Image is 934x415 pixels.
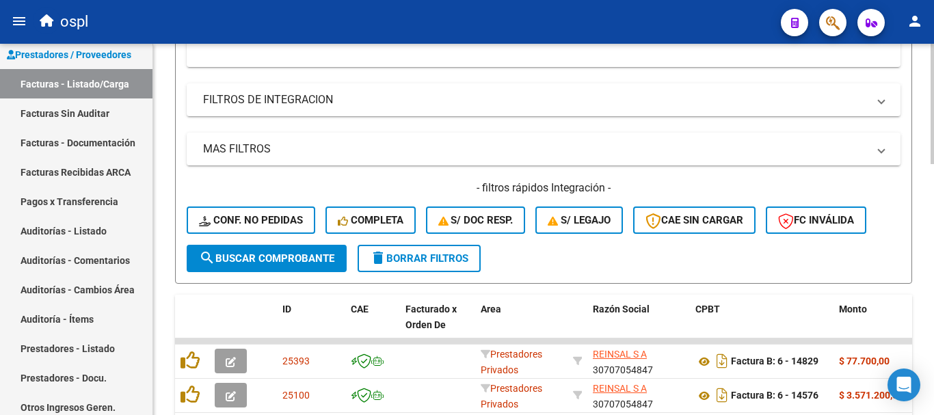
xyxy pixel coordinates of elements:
span: REINSAL S A [593,383,647,394]
span: 25393 [282,356,310,366]
datatable-header-cell: CAE [345,295,400,355]
span: CAE SIN CARGAR [645,214,743,226]
i: Descargar documento [713,350,731,372]
div: 30707054847 [593,347,684,375]
strong: $ 3.571.200,00 [839,390,903,401]
h4: - filtros rápidos Integración - [187,180,900,196]
mat-icon: search [199,250,215,266]
mat-icon: delete [370,250,386,266]
button: Buscar Comprobante [187,245,347,272]
datatable-header-cell: Area [475,295,568,355]
mat-panel-title: FILTROS DE INTEGRACION [203,92,868,107]
strong: Factura B: 6 - 14576 [731,390,818,401]
span: Borrar Filtros [370,252,468,265]
datatable-header-cell: ID [277,295,345,355]
strong: Factura B: 6 - 14829 [731,356,818,367]
mat-icon: person [907,13,923,29]
button: Borrar Filtros [358,245,481,272]
span: Razón Social [593,304,650,314]
strong: $ 77.700,00 [839,356,890,366]
span: Conf. no pedidas [199,214,303,226]
mat-expansion-panel-header: MAS FILTROS [187,133,900,165]
div: 30707054847 [593,381,684,410]
mat-panel-title: MAS FILTROS [203,142,868,157]
button: Conf. no pedidas [187,206,315,234]
span: S/ Doc Resp. [438,214,513,226]
span: 25100 [282,390,310,401]
span: CPBT [695,304,720,314]
span: ospl [60,7,88,37]
span: ID [282,304,291,314]
mat-icon: menu [11,13,27,29]
span: CAE [351,304,369,314]
span: Prestadores Privados [481,349,542,375]
span: S/ legajo [548,214,611,226]
span: Completa [338,214,403,226]
mat-expansion-panel-header: FILTROS DE INTEGRACION [187,83,900,116]
span: FC Inválida [778,214,854,226]
span: REINSAL S A [593,349,647,360]
div: Open Intercom Messenger [888,369,920,401]
button: CAE SIN CARGAR [633,206,756,234]
span: Buscar Comprobante [199,252,334,265]
button: FC Inválida [766,206,866,234]
datatable-header-cell: Razón Social [587,295,690,355]
span: Prestadores Privados [481,383,542,410]
datatable-header-cell: Facturado x Orden De [400,295,475,355]
button: S/ legajo [535,206,623,234]
span: Area [481,304,501,314]
span: Monto [839,304,867,314]
span: Facturado x Orden De [405,304,457,330]
span: Prestadores / Proveedores [7,47,131,62]
button: S/ Doc Resp. [426,206,526,234]
datatable-header-cell: Monto [833,295,916,355]
datatable-header-cell: CPBT [690,295,833,355]
i: Descargar documento [713,384,731,406]
button: Completa [325,206,416,234]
